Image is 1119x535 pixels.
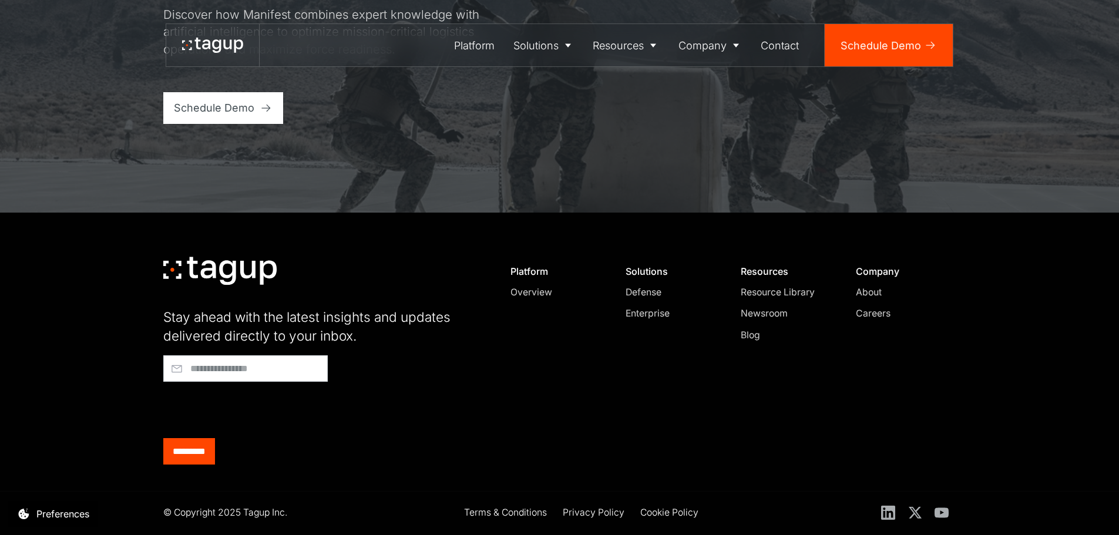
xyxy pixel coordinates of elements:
[856,307,946,321] a: Careers
[513,38,559,53] div: Solutions
[856,265,946,277] div: Company
[563,506,624,521] a: Privacy Policy
[640,506,698,520] div: Cookie Policy
[741,265,831,277] div: Resources
[563,506,624,520] div: Privacy Policy
[163,387,342,433] iframe: reCAPTCHA
[626,265,715,277] div: Solutions
[741,328,831,342] a: Blog
[761,38,799,53] div: Contact
[741,285,831,300] a: Resource Library
[741,307,831,321] a: Newsroom
[626,285,715,300] a: Defense
[825,24,953,66] a: Schedule Demo
[36,507,89,521] div: Preferences
[454,38,495,53] div: Platform
[584,24,670,66] a: Resources
[174,100,254,116] div: Schedule Demo
[752,24,809,66] a: Contact
[669,24,752,66] a: Company
[163,355,480,465] form: Footer - Early Access
[640,506,698,521] a: Cookie Policy
[163,506,287,520] div: © Copyright 2025 Tagup Inc.
[678,38,727,53] div: Company
[504,24,584,66] a: Solutions
[510,285,600,300] a: Overview
[464,506,547,520] div: Terms & Conditions
[856,285,946,300] a: About
[163,308,480,345] div: Stay ahead with the latest insights and updates delivered directly to your inbox.
[510,265,600,277] div: Platform
[593,38,644,53] div: Resources
[626,307,715,321] a: Enterprise
[464,506,547,521] a: Terms & Conditions
[841,38,921,53] div: Schedule Demo
[163,92,284,124] a: Schedule Demo
[445,24,505,66] a: Platform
